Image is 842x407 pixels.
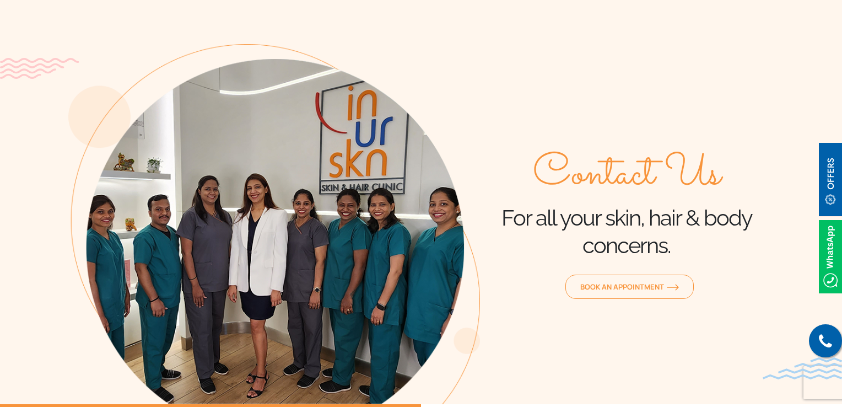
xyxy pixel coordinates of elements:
img: offerBt [819,143,842,216]
img: bluewave [763,357,842,379]
div: For all your skin, hair & body concerns. [480,150,774,259]
img: about-the-team-img [68,44,480,404]
a: Whatsappicon [819,250,842,262]
img: up-blue-arrow.svg [820,388,828,396]
a: Book an Appointmentorange-arrow [565,275,694,299]
img: Whatsappicon [819,220,842,293]
span: Contact Us [533,150,721,200]
span: Book an Appointment [580,282,679,292]
img: orange-arrow [667,284,679,291]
